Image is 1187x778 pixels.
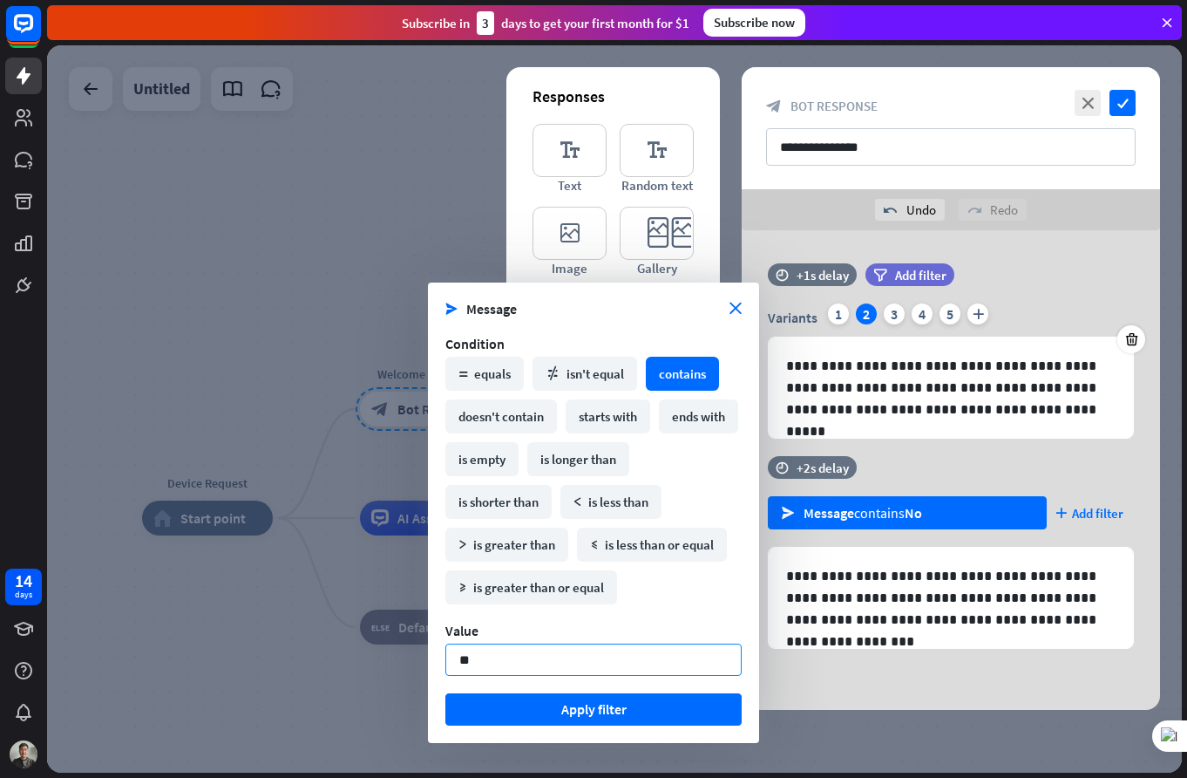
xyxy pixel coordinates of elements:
[1075,90,1101,116] i: close
[804,504,854,522] span: Message
[445,335,742,352] div: Condition
[458,541,467,549] i: math_greater
[15,589,32,601] div: days
[532,357,637,391] div: isn't equal
[873,269,887,282] i: filter
[445,528,568,562] div: is greater than
[15,573,32,589] div: 14
[1109,90,1136,116] i: check
[527,442,629,476] div: is longer than
[458,583,467,592] i: math_greater_or_equal
[790,98,878,114] span: Bot Response
[445,693,742,726] button: Apply filter
[560,485,661,519] div: is less than
[875,199,945,221] div: Undo
[445,399,557,433] div: doesn't contain
[445,303,458,315] i: send
[466,300,729,317] span: Message
[967,304,988,324] i: plus
[477,11,494,35] div: 3
[905,504,922,522] span: No
[797,267,849,283] div: +1s delay
[1072,505,1123,522] span: Add filter
[729,303,742,315] i: close
[445,570,617,604] div: is greater than or equal
[895,267,946,283] span: Add filter
[939,304,960,324] div: 5
[659,399,738,433] div: ends with
[884,203,898,217] i: undo
[828,304,849,324] div: 1
[967,203,981,217] i: redo
[768,309,817,326] span: Variants
[776,269,789,281] i: time
[5,569,42,605] a: 14 days
[646,357,719,391] div: contains
[546,366,560,381] i: math_not_equal
[856,304,877,324] div: 2
[703,9,805,37] div: Subscribe now
[445,485,552,519] div: is shorter than
[766,99,782,114] i: block_bot_response
[590,541,599,549] i: math_less_or_equal
[577,528,727,562] div: is less than or equal
[573,498,582,507] i: math_less
[1055,508,1067,518] i: plus
[797,460,849,476] div: +2s delay
[912,304,933,324] div: 4
[445,622,742,639] div: Value
[804,504,922,522] div: contains
[402,11,689,35] div: Subscribe in days to get your first month for $1
[445,357,524,391] div: equals
[884,304,905,324] div: 3
[445,442,519,476] div: is empty
[14,7,66,59] button: Open LiveChat chat widget
[782,507,795,520] i: send
[566,399,650,433] div: starts with
[458,370,468,379] i: math_equal
[959,199,1027,221] div: Redo
[776,461,789,474] i: time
